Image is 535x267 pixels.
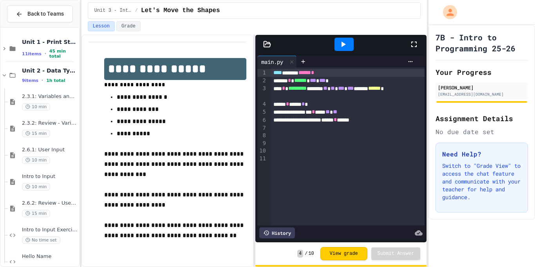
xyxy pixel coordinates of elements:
[438,84,526,91] div: [PERSON_NAME]
[94,7,132,14] span: Unit 3 - Intro to Objects
[257,100,267,108] div: 4
[257,147,267,155] div: 10
[116,21,141,31] button: Grade
[257,155,267,163] div: 11
[88,21,115,31] button: Lesson
[257,56,297,67] div: main.py
[22,67,78,74] span: Unit 2 - Data Types, Variables, [DEMOGRAPHIC_DATA]
[378,251,414,257] span: Submit Answer
[257,58,287,66] div: main.py
[46,78,65,83] span: 1h total
[22,200,78,207] span: 2.6.2: Review - User Input
[442,162,521,201] p: Switch to "Grade View" to access the chat feature and communicate with your teacher for help and ...
[257,77,267,85] div: 2
[141,6,220,15] span: Let's Move the Shapes
[45,51,46,57] span: •
[49,49,78,59] span: 45 min total
[27,10,64,18] span: Back to Teams
[22,173,78,180] span: Intro to Input
[257,116,267,124] div: 6
[22,236,60,244] span: No time set
[257,124,267,132] div: 7
[436,113,528,124] h2: Assignment Details
[135,7,138,14] span: /
[22,103,50,111] span: 10 min
[22,78,38,83] span: 9 items
[22,120,78,127] span: 2.3.2: Review - Variables and Data Types
[305,251,307,257] span: /
[442,149,521,159] h3: Need Help?
[257,132,267,140] div: 8
[435,3,459,21] div: My Account
[22,227,78,233] span: Intro to Input Exercise
[259,227,295,238] div: History
[297,250,303,258] span: 4
[436,32,528,54] h1: 7B - Intro to Programming 25-26
[257,108,267,116] div: 5
[22,130,50,137] span: 15 min
[22,147,78,153] span: 2.6.1: User Input
[7,5,73,22] button: Back to Teams
[436,127,528,136] div: No due date set
[438,91,526,97] div: [EMAIL_ADDRESS][DOMAIN_NAME]
[22,156,50,164] span: 10 min
[320,247,367,260] button: View grade
[257,85,267,100] div: 3
[257,69,267,77] div: 1
[22,183,50,191] span: 10 min
[436,67,528,78] h2: Your Progress
[22,93,78,100] span: 2.3.1: Variables and Data Types
[22,38,78,45] span: Unit 1 - Print Statements
[308,251,314,257] span: 10
[22,51,42,56] span: 11 items
[42,77,43,84] span: •
[22,253,78,260] span: Hello Name
[22,210,50,217] span: 15 min
[371,247,421,260] button: Submit Answer
[257,140,267,147] div: 9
